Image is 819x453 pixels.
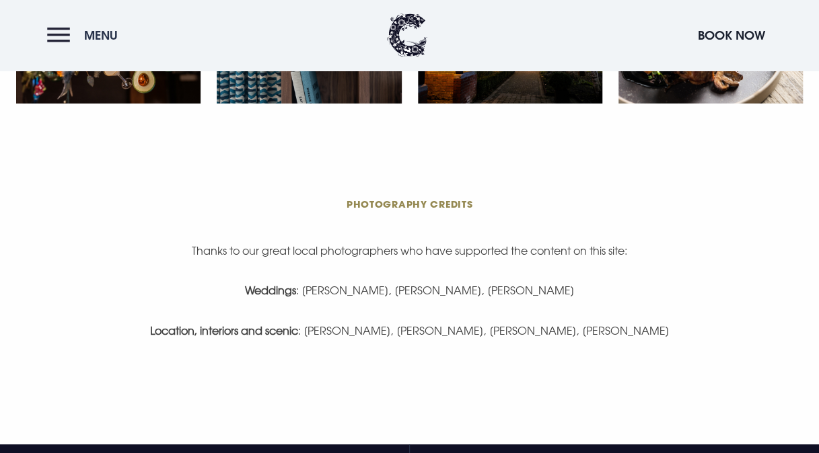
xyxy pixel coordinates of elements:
[84,28,118,43] span: Menu
[691,21,772,50] button: Book Now
[89,321,729,341] p: : [PERSON_NAME], [PERSON_NAME], [PERSON_NAME], [PERSON_NAME]
[89,198,729,210] span: Photography Credits
[387,13,427,57] img: Clandeboye Lodge
[47,21,124,50] button: Menu
[149,324,297,337] strong: Location, interiors and scenic
[89,280,729,300] p: : [PERSON_NAME], [PERSON_NAME], [PERSON_NAME]
[244,284,295,297] strong: Weddings
[89,241,729,261] p: Thanks to our great local photographers who have supported the content on this site:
